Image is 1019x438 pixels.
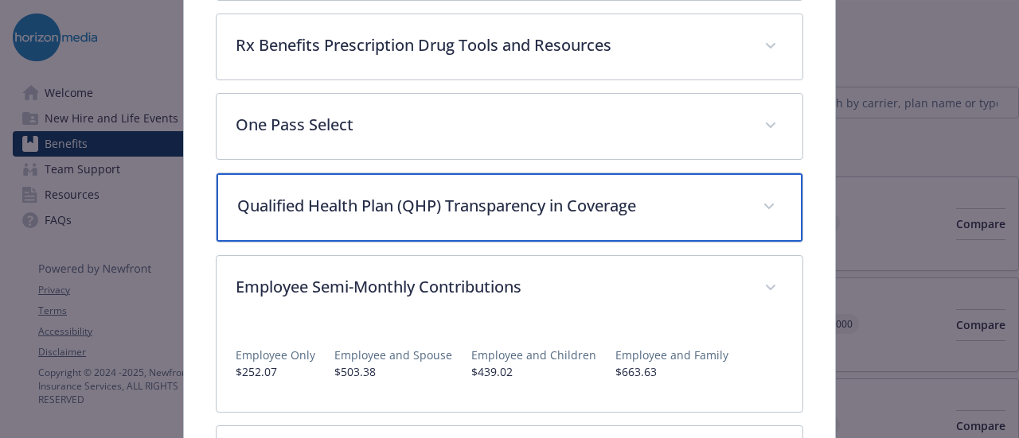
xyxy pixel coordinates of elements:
[236,347,315,363] p: Employee Only
[217,173,802,242] div: Qualified Health Plan (QHP) Transparency in Coverage
[236,363,315,380] p: $252.07
[471,363,596,380] p: $439.02
[237,194,743,218] p: Qualified Health Plan (QHP) Transparency in Coverage
[217,256,802,321] div: Employee Semi-Monthly Contributions
[236,33,744,57] p: Rx Benefits Prescription Drug Tools and Resources
[236,113,744,137] p: One Pass Select
[334,363,452,380] p: $503.38
[217,321,802,412] div: Employee Semi-Monthly Contributions
[615,363,728,380] p: $663.63
[217,94,802,159] div: One Pass Select
[334,347,452,363] p: Employee and Spouse
[236,275,744,299] p: Employee Semi-Monthly Contributions
[471,347,596,363] p: Employee and Children
[615,347,728,363] p: Employee and Family
[217,14,802,79] div: Rx Benefits Prescription Drug Tools and Resources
